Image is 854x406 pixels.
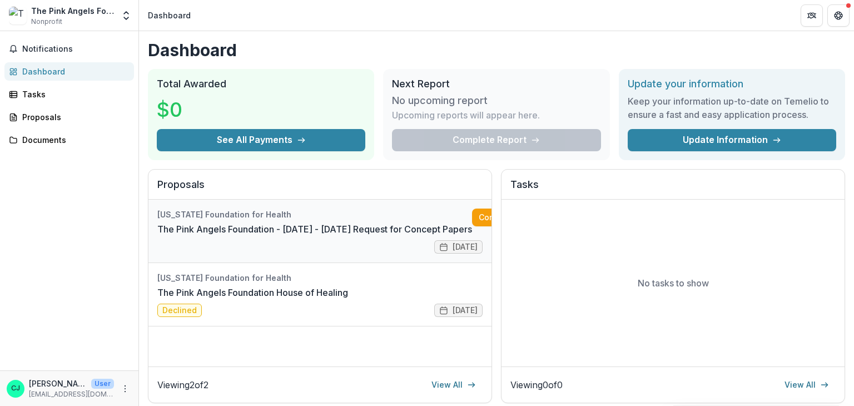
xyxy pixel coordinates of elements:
[11,385,20,392] div: Chantelle Jones
[157,222,472,236] a: The Pink Angels Foundation - [DATE] - [DATE] Request for Concept Papers
[510,179,836,200] h2: Tasks
[638,276,709,290] p: No tasks to show
[157,179,483,200] h2: Proposals
[392,78,600,90] h2: Next Report
[510,378,563,392] p: Viewing 0 of 0
[4,131,134,149] a: Documents
[22,111,125,123] div: Proposals
[148,9,191,21] div: Dashboard
[22,88,125,100] div: Tasks
[29,389,114,399] p: [EMAIL_ADDRESS][DOMAIN_NAME]
[392,108,540,122] p: Upcoming reports will appear here.
[628,95,836,121] h3: Keep your information up-to-date on Temelio to ensure a fast and easy application process.
[472,209,536,226] a: Complete
[4,108,134,126] a: Proposals
[628,78,836,90] h2: Update your information
[778,376,836,394] a: View All
[801,4,823,27] button: Partners
[425,376,483,394] a: View All
[157,378,208,392] p: Viewing 2 of 2
[31,17,62,27] span: Nonprofit
[157,286,348,299] a: The Pink Angels Foundation House of Healing
[148,40,845,60] h1: Dashboard
[143,7,195,23] nav: breadcrumb
[22,44,130,54] span: Notifications
[628,129,836,151] a: Update Information
[157,129,365,151] button: See All Payments
[827,4,850,27] button: Get Help
[157,78,365,90] h2: Total Awarded
[22,134,125,146] div: Documents
[4,40,134,58] button: Notifications
[118,382,132,395] button: More
[29,378,87,389] p: [PERSON_NAME]
[91,379,114,389] p: User
[118,4,134,27] button: Open entity switcher
[9,7,27,24] img: The Pink Angels Foundation
[4,62,134,81] a: Dashboard
[4,85,134,103] a: Tasks
[31,5,114,17] div: The Pink Angels Foundation
[157,95,240,125] h3: $0
[22,66,125,77] div: Dashboard
[392,95,488,107] h3: No upcoming report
